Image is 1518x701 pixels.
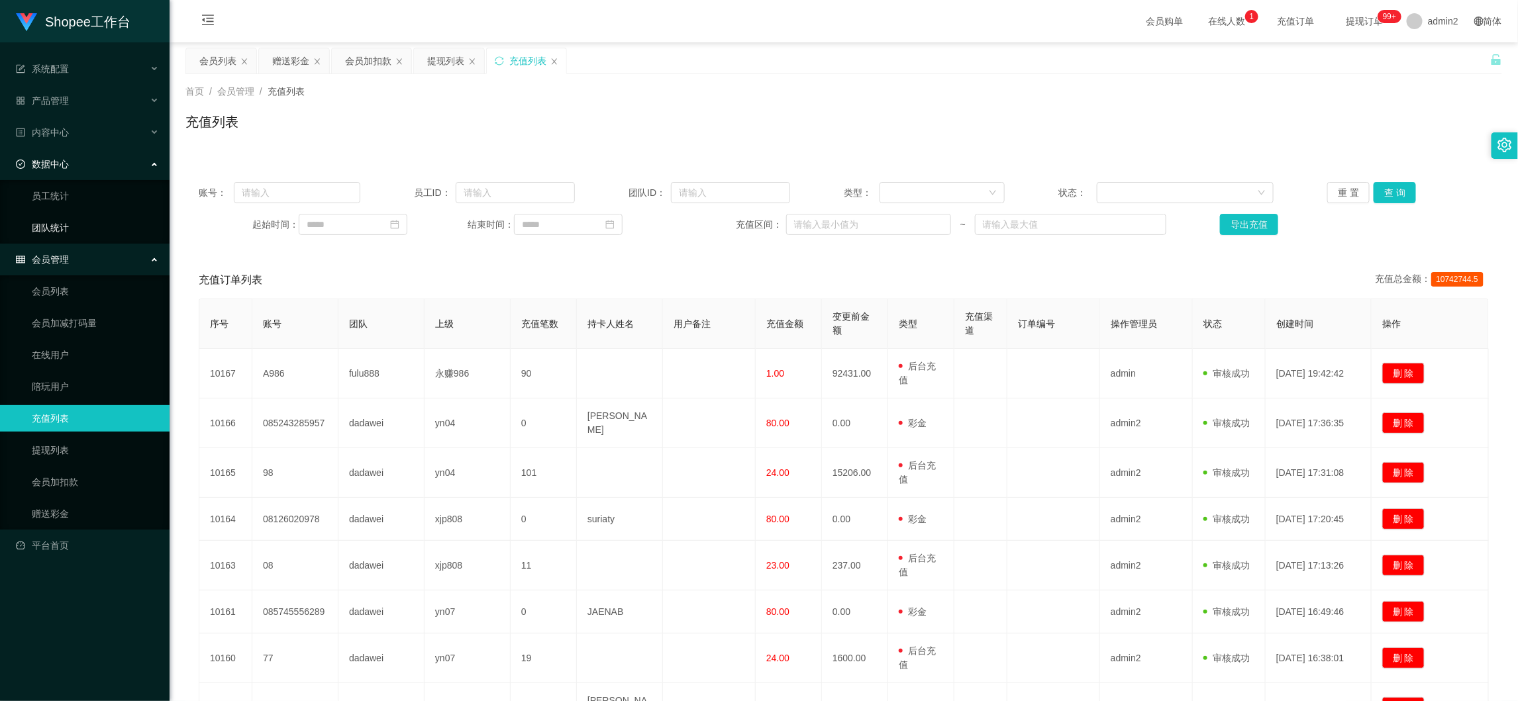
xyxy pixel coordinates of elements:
[313,58,321,66] i: 图标: close
[587,318,634,329] span: 持卡人姓名
[1250,10,1254,23] p: 1
[16,254,69,265] span: 会员管理
[951,218,974,232] span: ~
[1100,541,1193,590] td: admin2
[1059,186,1097,200] span: 状态：
[16,64,69,74] span: 系统配置
[1018,318,1055,329] span: 订单编号
[899,418,927,428] span: 彩金
[425,498,511,541] td: xjp808
[1203,514,1250,524] span: 审核成功
[425,590,511,633] td: yn07
[268,86,305,97] span: 充值列表
[199,349,252,398] td: 10167
[605,220,615,229] i: 图标: calendar
[1374,182,1416,203] button: 查 询
[1100,398,1193,448] td: admin2
[338,349,425,398] td: fulu888
[1382,555,1425,576] button: 删 除
[252,633,338,683] td: 77
[577,398,663,448] td: [PERSON_NAME]
[766,368,784,379] span: 1.00
[511,633,577,683] td: 19
[1382,363,1425,384] button: 删 除
[45,1,130,43] h1: Shopee工作台
[511,349,577,398] td: 90
[199,186,234,200] span: 账号：
[899,460,936,485] span: 后台充值
[1474,17,1484,26] i: 图标: global
[252,398,338,448] td: 085243285957
[1203,418,1250,428] span: 审核成功
[456,182,575,203] input: 请输入
[390,220,399,229] i: 图标: calendar
[240,58,248,66] i: 图标: close
[32,342,159,368] a: 在线用户
[338,590,425,633] td: dadawei
[495,56,504,66] i: 图标: sync
[425,541,511,590] td: xjp808
[577,498,663,541] td: suriaty
[1490,54,1502,66] i: 图标: unlock
[671,182,790,203] input: 请输入
[1382,318,1401,329] span: 操作
[16,96,25,105] i: 图标: appstore-o
[899,645,936,670] span: 后台充值
[1378,10,1401,23] sup: 302
[766,467,789,478] span: 24.00
[16,255,25,264] i: 图标: table
[1339,17,1390,26] span: 提现订单
[1270,17,1321,26] span: 充值订单
[1266,398,1372,448] td: [DATE] 17:36:35
[1276,318,1313,329] span: 创建时间
[395,58,403,66] i: 图标: close
[511,590,577,633] td: 0
[899,606,927,617] span: 彩金
[199,272,262,288] span: 充值订单列表
[252,498,338,541] td: 08126020978
[511,541,577,590] td: 11
[32,183,159,209] a: 员工统计
[766,560,789,571] span: 23.00
[16,532,159,559] a: 图标: dashboard平台首页
[1245,10,1258,23] sup: 1
[1376,272,1489,288] div: 充值总金额：
[1111,318,1157,329] span: 操作管理员
[1266,448,1372,498] td: [DATE] 17:31:08
[1497,138,1512,152] i: 图标: setting
[199,498,252,541] td: 10164
[425,448,511,498] td: yn04
[1266,541,1372,590] td: [DATE] 17:13:26
[338,498,425,541] td: dadawei
[766,653,789,663] span: 24.00
[16,160,25,169] i: 图标: check-circle-o
[899,318,917,329] span: 类型
[16,16,130,26] a: Shopee工作台
[822,541,888,590] td: 237.00
[1382,647,1425,669] button: 删 除
[822,498,888,541] td: 0.00
[1100,633,1193,683] td: admin2
[263,318,281,329] span: 账号
[766,606,789,617] span: 80.00
[338,633,425,683] td: dadawei
[252,541,338,590] td: 08
[32,437,159,463] a: 提现列表
[577,590,663,633] td: JAENAB
[674,318,711,329] span: 用户备注
[252,218,299,232] span: 起始时间：
[252,590,338,633] td: 085745556289
[1203,606,1250,617] span: 审核成功
[1327,182,1370,203] button: 重 置
[550,58,558,66] i: 图标: close
[252,448,338,498] td: 98
[1266,498,1372,541] td: [DATE] 17:20:45
[822,633,888,683] td: 1600.00
[425,398,511,448] td: yn04
[16,95,69,106] span: 产品管理
[822,398,888,448] td: 0.00
[833,311,870,336] span: 变更前金额
[185,112,238,132] h1: 充值列表
[1203,318,1222,329] span: 状态
[16,127,69,138] span: 内容中心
